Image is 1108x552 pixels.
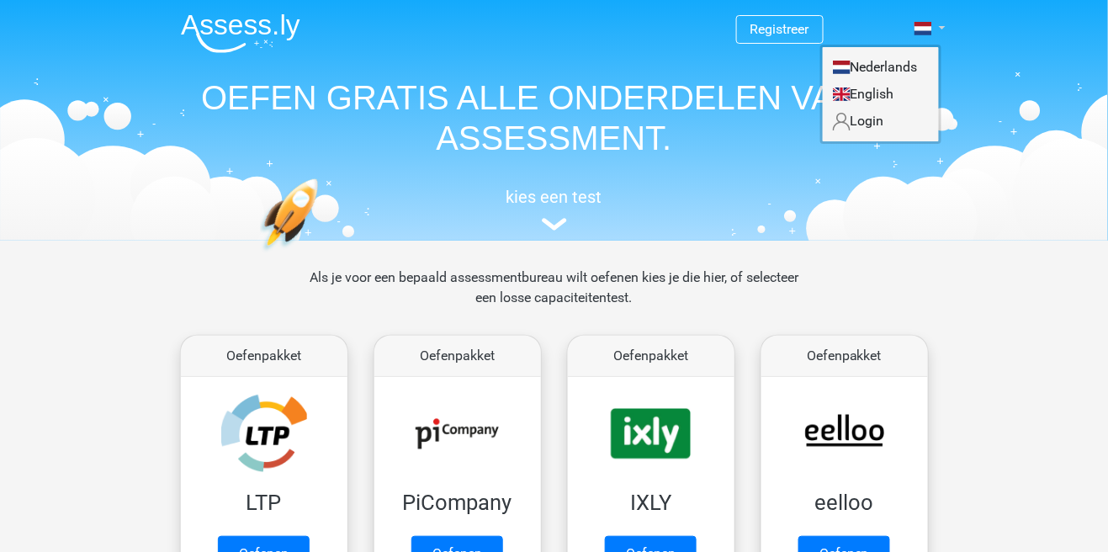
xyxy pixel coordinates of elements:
[823,108,939,135] a: Login
[181,13,300,53] img: Assessly
[750,21,809,37] a: Registreer
[167,77,941,158] h1: OEFEN GRATIS ALLE ONDERDELEN VAN JE ASSESSMENT.
[296,268,812,328] div: Als je voor een bepaald assessmentbureau wilt oefenen kies je die hier, of selecteer een losse ca...
[823,54,939,81] a: Nederlands
[167,187,941,207] h5: kies een test
[542,218,567,231] img: assessment
[167,187,941,231] a: kies een test
[823,81,939,108] a: English
[260,178,384,331] img: oefenen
